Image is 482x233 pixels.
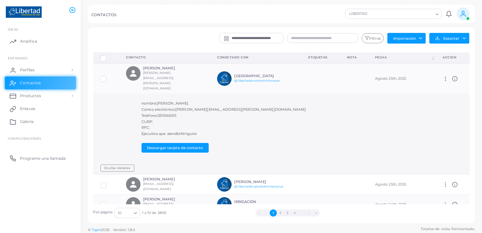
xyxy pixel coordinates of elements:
[375,55,431,60] div: Fecha
[141,125,150,130] font: RFC:
[141,101,323,106] h6: nombre:
[234,185,283,188] a: @libertadleopoldokielveracruz
[5,89,76,102] a: Productos
[129,200,138,209] svg: Relleno de persona
[166,209,409,217] ul: Paginación
[143,66,191,70] h6: [PERSON_NAME]
[5,35,76,48] a: Analítica
[8,27,18,31] span: IDEAS
[8,137,41,140] span: Configuraciones
[6,6,42,18] img: logotipo
[306,209,313,217] button: Ir a la página siguiente
[396,10,433,17] input: Buscar opción
[129,180,138,189] svg: Relleno de persona
[217,177,232,192] img: avatar
[157,101,188,106] span: [PERSON_NAME]
[443,36,459,41] font: Exportar
[234,79,280,82] a: @libertadzamoramichoacan
[375,202,428,207] div: Agosto 24th, 2025
[5,76,76,89] a: Contactos
[291,209,298,217] button: Ir a la página 4
[93,210,113,215] label: Por página
[284,209,291,217] button: Ir a la página 3
[143,182,173,191] small: [EMAIL_ADDRESS][DOMAIN_NAME]
[113,228,135,232] span: Versión: 1.8.0
[118,210,121,217] font: 10
[126,55,203,60] div: Contacto
[101,227,109,233] span: 2025
[308,55,333,60] div: Etiquetas
[181,131,197,136] span: Ninguno
[20,67,35,73] span: Perfiles
[234,180,283,184] h6: [PERSON_NAME]
[375,76,428,81] div: Agosto 25th, 2025
[5,115,76,128] a: Galería
[234,200,283,204] h6: IRRIGACIÓN
[91,13,116,17] h5: CONTACTOS
[313,209,320,217] button: Ir a la última página
[234,74,282,78] h6: [GEOGRAPHIC_DATA]
[217,71,232,86] img: avatar
[421,226,475,232] span: Tarjetas de visita. Reinventado.
[92,228,101,232] a: Tapni
[387,33,426,43] button: Importación
[5,64,76,76] a: Perfiles
[141,143,209,153] button: Descargar tarjeta de contacto
[143,71,173,90] small: [PERSON_NAME][EMAIL_ADDRESS][PERSON_NAME][DOMAIN_NAME]
[141,107,323,112] h6: Correo electrónico:
[141,114,323,118] h6: Teléfono:
[114,208,140,218] div: Buscar opción
[175,107,306,112] span: [PERSON_NAME][EMAIL_ADDRESS][PERSON_NAME][DOMAIN_NAME]
[5,102,76,115] a: Enlaces
[20,106,35,112] span: Enlaces
[429,33,469,44] button: Exportar
[129,69,138,78] svg: Relleno de persona
[93,53,119,63] th: Selección de filas
[375,182,428,187] div: Agosto 25th, 2025
[217,55,294,60] div: Conectado con
[277,209,284,217] button: Ir a la página 2
[100,165,134,172] button: Ocultar detalles
[347,55,361,60] div: Nota
[141,119,153,124] font: CURP:
[20,38,37,44] span: Analítica
[369,36,381,41] font: Filtros
[362,33,384,44] button: Filtros
[143,202,173,211] small: [EMAIL_ADDRESS][DOMAIN_NAME]
[141,132,323,136] h6: Ejecutivo que atendió:
[142,210,167,216] span: 1 a 10 de 2806
[20,119,34,125] span: Galería
[350,11,368,16] font: LIBERTAD
[158,113,176,118] span: 3511565001
[122,209,131,217] input: Buscar opción
[443,55,462,60] div: acción
[217,197,232,212] img: avatar
[143,197,191,201] h6: [PERSON_NAME]
[8,56,27,60] span: ENTIDADES
[345,9,442,19] div: Buscar opción
[5,152,76,165] a: Programe una llamada
[20,80,41,86] span: Contactos
[20,156,66,161] span: Programe una llamada
[270,209,277,217] button: Ir a la página 1
[20,93,41,99] span: Productos
[143,177,191,181] h6: [PERSON_NAME]
[88,227,135,233] span: ©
